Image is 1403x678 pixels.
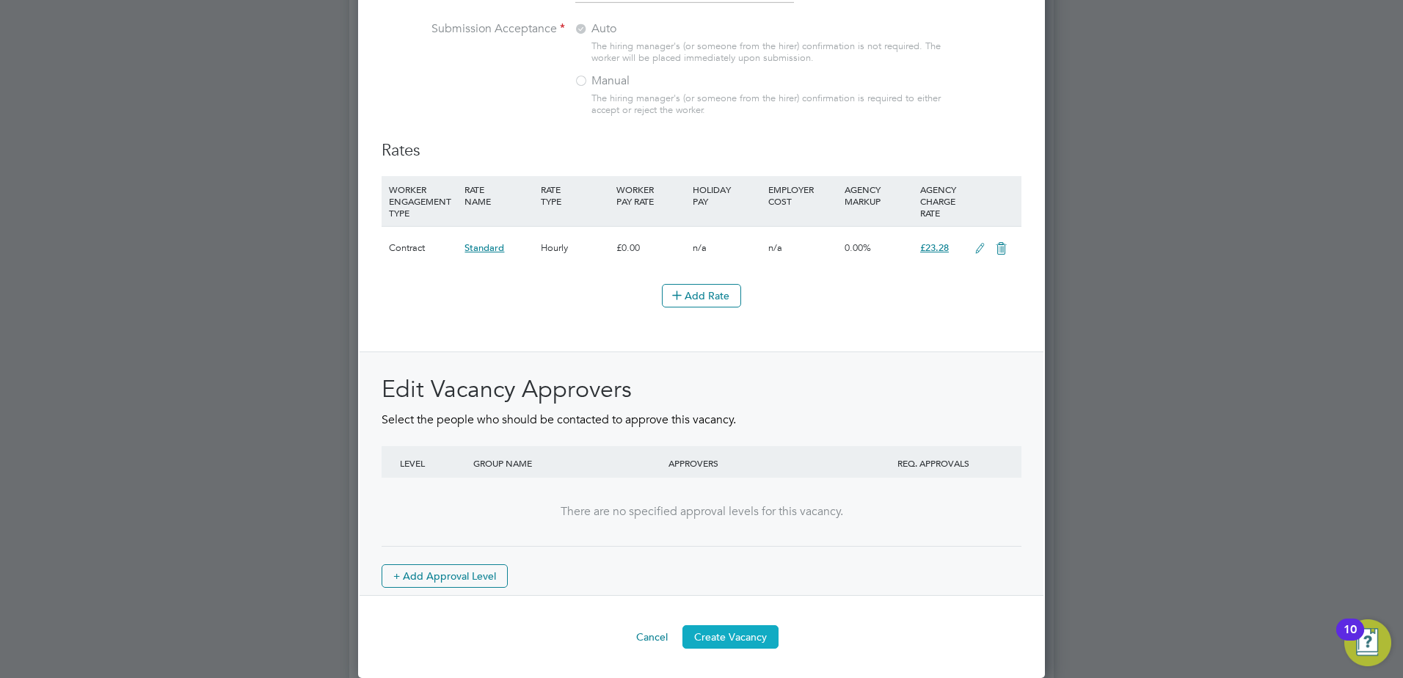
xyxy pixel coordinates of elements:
[382,21,565,37] label: Submission Acceptance
[693,241,707,254] span: n/a
[624,625,679,649] button: Cancel
[682,625,779,649] button: Create Vacancy
[613,176,688,214] div: WORKER PAY RATE
[860,446,1007,480] div: REQ. APPROVALS
[385,227,461,269] div: Contract
[396,446,470,480] div: LEVEL
[591,92,948,117] div: The hiring manager's (or someone from the hirer) confirmation is required to either accept or rej...
[916,176,967,226] div: AGENCY CHARGE RATE
[841,176,916,214] div: AGENCY MARKUP
[1344,630,1357,649] div: 10
[768,241,782,254] span: n/a
[537,176,613,214] div: RATE TYPE
[385,176,461,226] div: WORKER ENGAGEMENT TYPE
[689,176,765,214] div: HOLIDAY PAY
[382,374,1021,405] h2: Edit Vacancy Approvers
[574,73,757,89] label: Manual
[845,241,871,254] span: 0.00%
[1344,619,1391,666] button: Open Resource Center, 10 new notifications
[537,227,613,269] div: Hourly
[765,176,840,214] div: EMPLOYER COST
[613,227,688,269] div: £0.00
[591,40,948,65] div: The hiring manager's (or someone from the hirer) confirmation is not required. The worker will be...
[665,446,860,480] div: APPROVERS
[382,140,1021,161] h3: Rates
[461,176,536,214] div: RATE NAME
[396,504,1007,520] div: There are no specified approval levels for this vacancy.
[920,241,949,254] span: £23.28
[574,21,757,37] label: Auto
[382,564,508,588] button: + Add Approval Level
[470,446,665,480] div: GROUP NAME
[464,241,504,254] span: Standard
[662,284,741,307] button: Add Rate
[382,412,736,427] span: Select the people who should be contacted to approve this vacancy.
